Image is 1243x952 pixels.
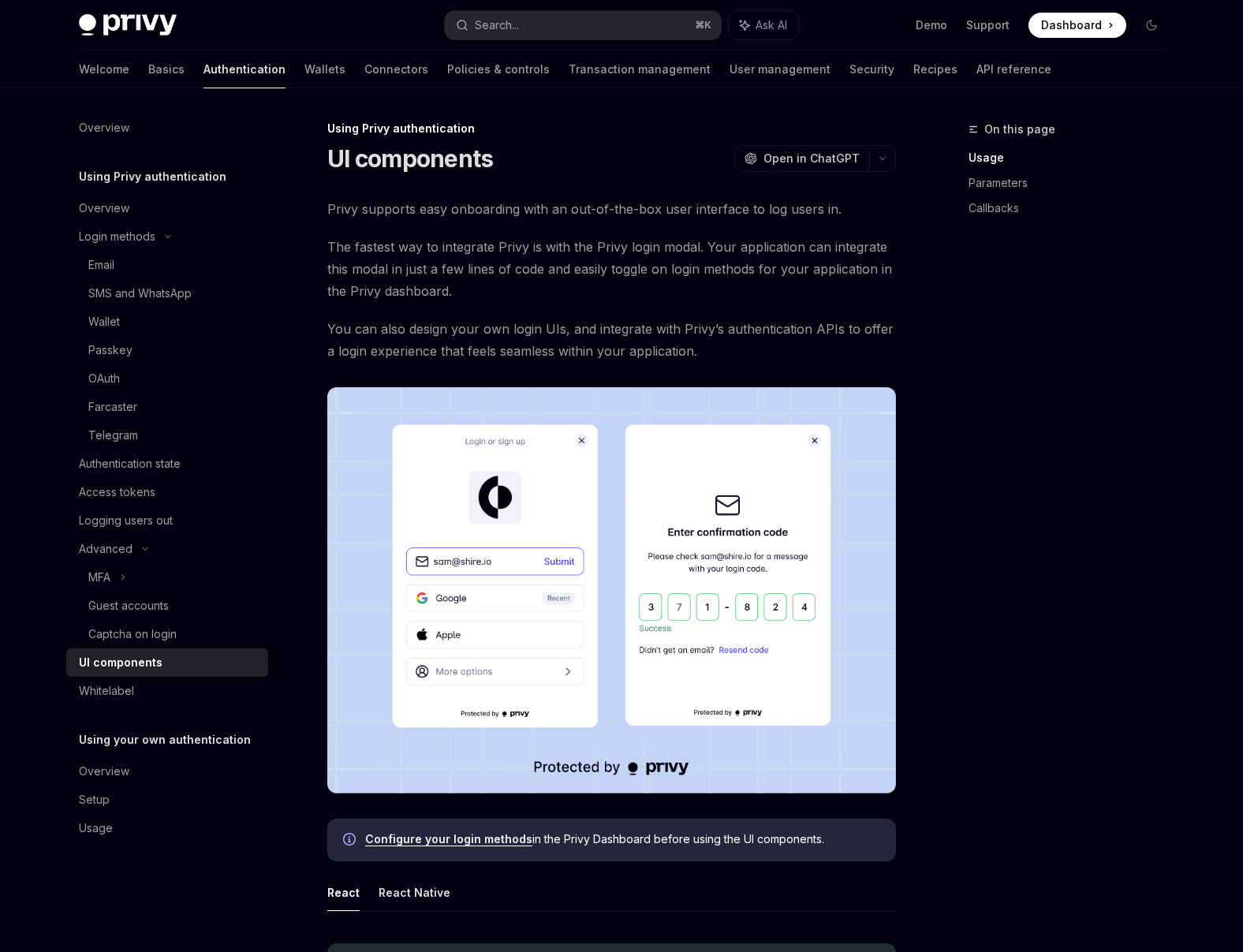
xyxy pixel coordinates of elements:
a: User management [730,50,831,88]
a: Demo [916,17,947,33]
div: Wallet [88,312,120,331]
div: Using Privy authentication [327,121,896,136]
div: OAuth [88,369,120,388]
div: Access tokens [79,483,155,502]
a: Overview [66,194,268,222]
a: Wallets [304,50,345,88]
div: Advanced [79,539,133,558]
span: ⌘ K [695,19,711,32]
div: Whitelabel [79,681,134,700]
a: Dashboard [1028,13,1126,38]
div: Telegram [88,426,138,445]
div: Email [88,256,114,274]
div: Overview [79,118,129,137]
a: Usage [66,814,268,842]
span: Open in ChatGPT [763,151,860,166]
div: Guest accounts [88,596,169,615]
button: Toggle dark mode [1139,13,1164,38]
a: Email [66,251,268,279]
a: Configure your login methods [365,832,532,846]
h5: Using your own authentication [79,730,251,749]
div: Overview [79,199,129,218]
div: Farcaster [88,398,137,416]
a: Usage [969,145,1177,170]
button: Ask AI [729,11,798,39]
a: Support [966,17,1010,33]
a: Authentication [203,50,286,88]
a: Guest accounts [66,592,268,620]
span: On this page [984,120,1055,139]
a: Captcha on login [66,620,268,648]
div: Login methods [79,227,155,246]
div: Authentication state [79,454,181,473]
a: UI components [66,648,268,677]
a: Telegram [66,421,268,450]
div: Usage [79,819,113,838]
a: Welcome [79,50,129,88]
a: Connectors [364,50,428,88]
a: SMS and WhatsApp [66,279,268,308]
a: Policies & controls [447,50,550,88]
span: You can also design your own login UIs, and integrate with Privy’s authentication APIs to offer a... [327,318,896,362]
button: Search...⌘K [445,11,721,39]
a: Parameters [969,170,1177,196]
h5: Using Privy authentication [79,167,226,186]
a: Overview [66,114,268,142]
svg: Info [343,833,359,849]
img: images/Onboard.png [327,387,896,793]
a: Basics [148,50,185,88]
img: dark logo [79,14,177,36]
div: Search... [475,16,519,35]
span: Dashboard [1041,17,1102,33]
div: Passkey [88,341,133,360]
a: Logging users out [66,506,268,535]
a: Recipes [913,50,957,88]
a: Access tokens [66,478,268,506]
a: Transaction management [569,50,711,88]
span: Ask AI [756,17,787,33]
div: MFA [88,568,110,587]
a: Security [849,50,894,88]
span: in the Privy Dashboard before using the UI components. [365,831,880,847]
a: Setup [66,786,268,814]
div: Overview [79,762,129,781]
button: React Native [379,874,450,911]
div: SMS and WhatsApp [88,284,192,303]
a: API reference [976,50,1051,88]
a: Farcaster [66,393,268,421]
a: Whitelabel [66,677,268,705]
div: Captcha on login [88,625,177,644]
button: React [327,874,360,911]
h1: UI components [327,144,493,173]
a: OAuth [66,364,268,393]
span: The fastest way to integrate Privy is with the Privy login modal. Your application can integrate ... [327,236,896,302]
div: Logging users out [79,511,173,530]
a: Callbacks [969,196,1177,221]
a: Passkey [66,336,268,364]
a: Authentication state [66,450,268,478]
span: Privy supports easy onboarding with an out-of-the-box user interface to log users in. [327,198,896,220]
div: Setup [79,790,110,809]
button: Open in ChatGPT [734,145,869,172]
a: Overview [66,757,268,786]
a: Wallet [66,308,268,336]
div: UI components [79,653,162,672]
